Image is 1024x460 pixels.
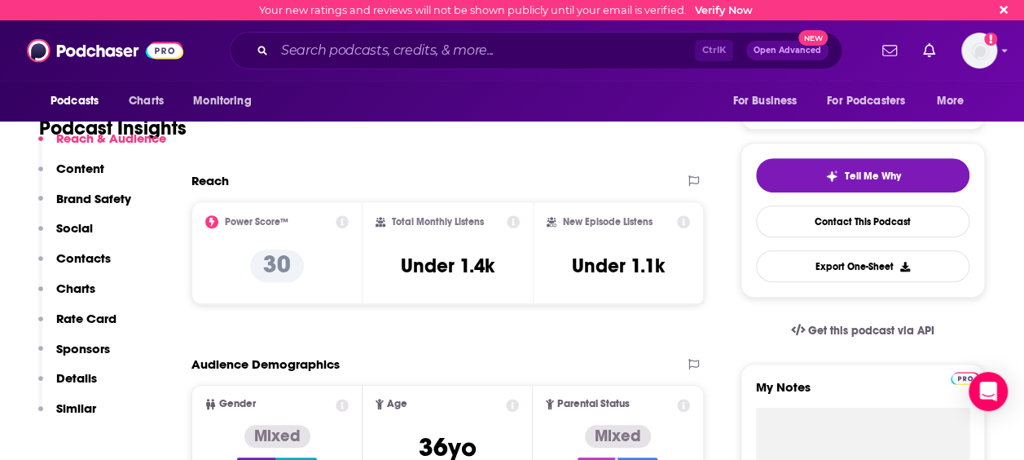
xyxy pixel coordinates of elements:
[38,341,110,371] button: Sponsors
[38,191,131,221] button: Brand Safety
[259,4,753,16] div: Your new ratings and reviews will not be shown publicly until your email is verified.
[56,400,96,416] p: Similar
[585,425,651,448] div: Mixed
[876,37,903,64] a: Show notifications dropdown
[56,161,104,176] p: Content
[695,4,753,16] a: Verify Now
[756,206,969,237] a: Contact This Podcast
[798,30,828,46] span: New
[916,37,942,64] a: Show notifications dropdown
[56,341,110,356] p: Sponsors
[56,311,116,326] p: Rate Card
[401,254,494,278] h3: Under 1.4k
[38,250,111,281] button: Contacts
[27,35,183,66] img: Podchaser - Follow, Share and Rate Podcasts
[756,158,969,192] button: tell me why sparkleTell Me Why
[732,90,797,113] span: For Business
[746,41,828,60] button: Open AdvancedNew
[219,399,256,409] span: Gender
[969,372,1008,411] div: Open Intercom Messenger
[191,356,340,372] h2: Audience Demographics
[230,32,842,69] div: Search podcasts, credits, & more...
[38,130,166,161] button: Reach & Audience
[695,40,733,61] span: Ctrl K
[56,130,166,146] p: Reach & Audience
[56,250,111,266] p: Contacts
[961,33,997,69] img: User Profile
[754,46,821,55] span: Open Advanced
[56,191,131,206] p: Brand Safety
[193,90,251,113] span: Monitoring
[191,173,229,188] h2: Reach
[557,399,630,409] span: Parental Status
[778,311,947,351] a: Get this podcast via API
[56,370,97,386] p: Details
[38,281,95,311] button: Charts
[961,33,997,69] span: Logged in as sstevens
[756,250,969,282] button: Export One-Sheet
[984,33,997,46] svg: Email not verified
[827,90,905,113] span: For Podcasters
[392,216,484,228] h2: Total Monthly Listens
[129,90,164,113] span: Charts
[951,372,979,385] img: Podchaser Pro
[51,90,99,113] span: Podcasts
[845,170,901,183] span: Tell Me Why
[39,86,120,117] button: open menu
[937,90,965,113] span: More
[816,86,929,117] button: open menu
[951,369,979,385] a: Pro website
[572,254,665,278] h3: Under 1.1k
[825,170,838,183] img: tell me why sparkle
[961,33,997,69] button: Show profile menu
[38,400,96,431] button: Similar
[38,220,93,250] button: Social
[56,220,93,236] p: Social
[225,216,288,228] h2: Power Score™
[250,250,304,282] p: 30
[244,425,310,448] div: Mixed
[275,38,695,64] input: Search podcasts, credits, & more...
[38,370,97,400] button: Details
[118,86,174,117] a: Charts
[56,281,95,296] p: Charts
[808,324,934,338] span: Get this podcast via API
[387,399,407,409] span: Age
[756,379,969,408] label: My Notes
[38,161,104,191] button: Content
[925,86,985,117] button: open menu
[563,216,653,228] h2: New Episode Listens
[38,311,116,341] button: Rate Card
[182,86,272,117] button: open menu
[721,86,817,117] button: open menu
[39,116,187,140] h1: Podcast Insights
